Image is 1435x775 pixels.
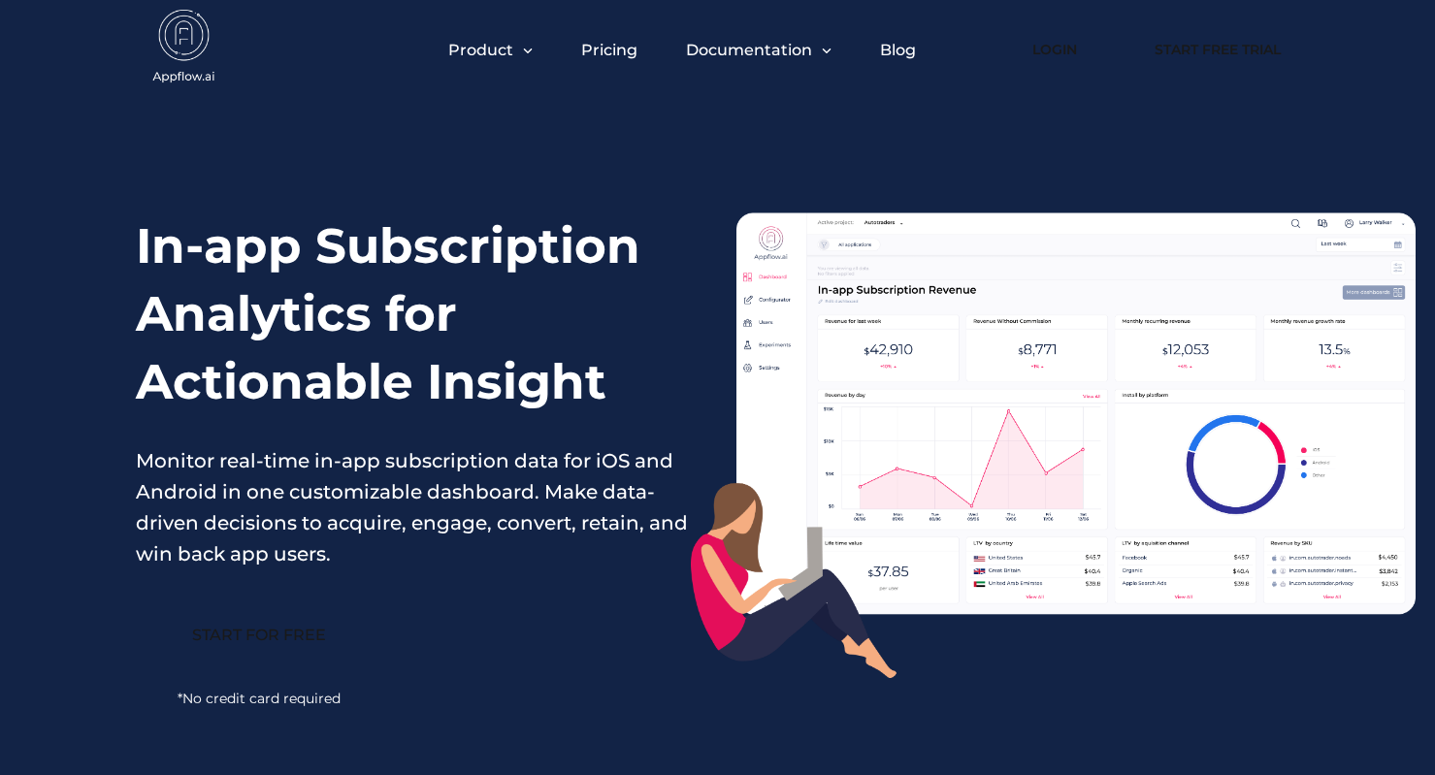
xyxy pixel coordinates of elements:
[136,10,233,87] img: appflow.ai-logo
[581,41,637,59] a: Pricing
[686,41,812,59] span: Documentation
[136,445,691,569] p: Monitor real-time in-app subscription data for iOS and Android in one customizable dashboard. Mak...
[448,41,513,59] span: Product
[136,608,383,662] a: START FOR FREE
[1003,28,1106,71] a: Login
[691,212,1416,678] img: real-time-subscription-analytics-dashboard
[880,41,916,59] a: Blog
[1135,28,1300,71] a: Start Free Trial
[686,41,832,59] button: Documentation
[448,41,533,59] button: Product
[136,692,383,705] span: *No credit card required
[136,212,691,416] h1: In-app Subscription Analytics for Actionable Insight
